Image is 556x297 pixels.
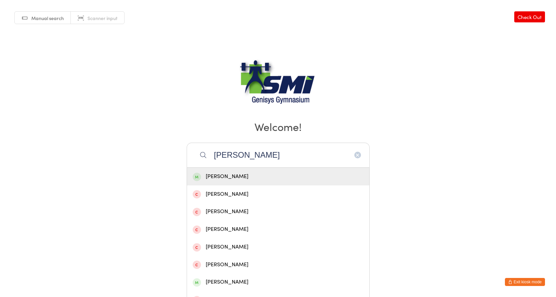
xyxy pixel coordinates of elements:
[514,11,545,22] a: Check Out
[187,143,370,167] input: Search
[31,15,64,21] span: Manual search
[193,225,364,234] div: [PERSON_NAME]
[7,119,549,134] h2: Welcome!
[193,207,364,216] div: [PERSON_NAME]
[193,260,364,269] div: [PERSON_NAME]
[193,172,364,181] div: [PERSON_NAME]
[505,278,545,286] button: Exit kiosk mode
[87,15,118,21] span: Scanner input
[236,59,320,110] img: Genisys Gym
[193,190,364,199] div: [PERSON_NAME]
[193,243,364,252] div: [PERSON_NAME]
[193,278,364,287] div: [PERSON_NAME]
